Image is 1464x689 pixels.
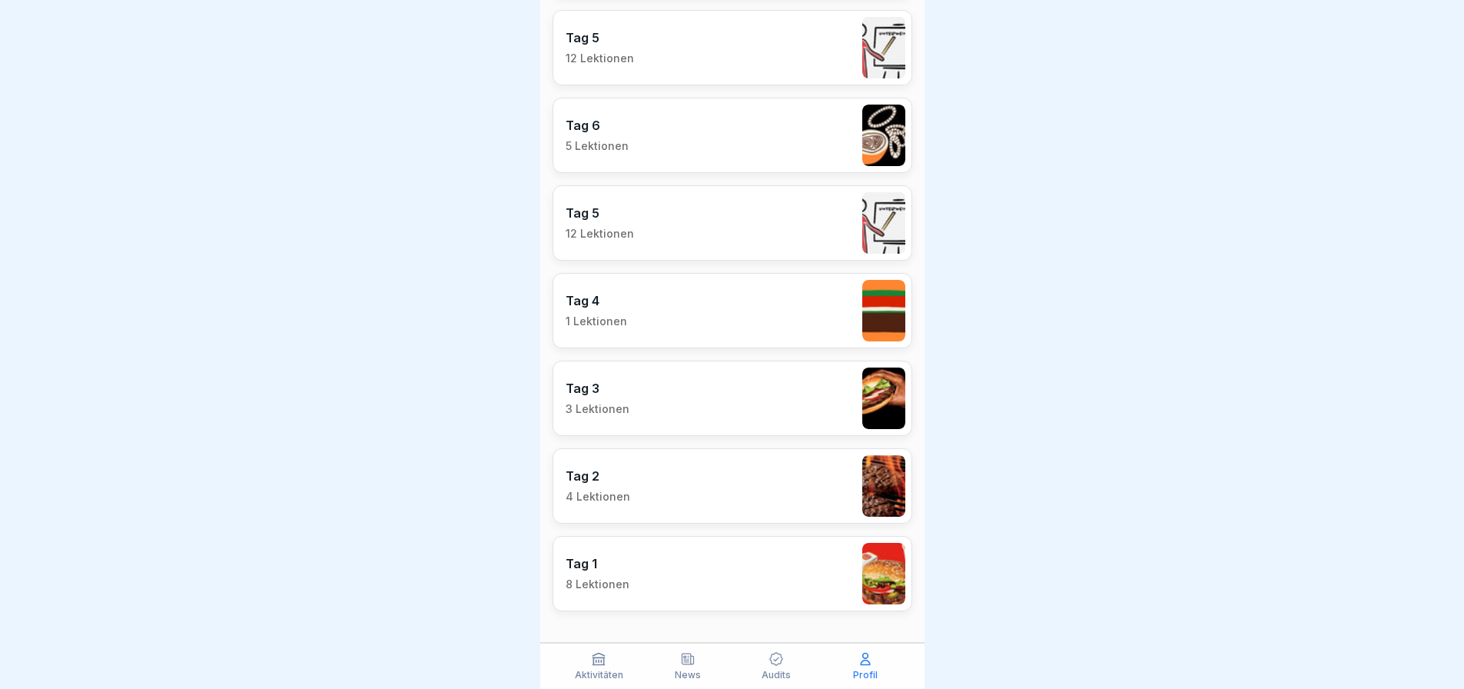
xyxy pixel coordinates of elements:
p: 3 Lektionen [566,402,629,416]
a: Tag 65 Lektionen [553,98,912,173]
p: 4 Lektionen [566,490,630,504]
p: Tag 6 [566,118,629,133]
img: hzkj8u8nkg09zk50ub0d0otk.png [862,455,905,517]
img: a35kjdk9hf9utqmhbz0ibbvi.png [862,280,905,341]
a: Tag 24 Lektionen [553,448,912,524]
p: 8 Lektionen [566,577,629,591]
p: 12 Lektionen [566,227,634,241]
img: rvamvowt7cu6mbuhfsogl0h5.png [862,105,905,166]
p: Tag 1 [566,556,629,571]
p: Tag 5 [566,205,634,221]
img: vy1vuzxsdwx3e5y1d1ft51l0.png [862,17,905,78]
p: Audits [762,670,791,681]
a: Tag 18 Lektionen [553,536,912,611]
p: Tag 4 [566,293,627,308]
p: Tag 5 [566,30,634,45]
img: cq6tslmxu1pybroki4wxmcwi.png [862,368,905,429]
a: Tag 33 Lektionen [553,361,912,436]
a: Tag 512 Lektionen [553,10,912,85]
img: kxzo5hlrfunza98hyv09v55a.png [862,543,905,604]
p: 12 Lektionen [566,52,634,65]
a: Tag 41 Lektionen [553,273,912,348]
p: News [675,670,701,681]
p: Profil [853,670,878,681]
p: Tag 3 [566,381,629,396]
p: 1 Lektionen [566,315,627,328]
a: Tag 512 Lektionen [553,185,912,261]
p: 5 Lektionen [566,139,629,153]
p: Aktivitäten [575,670,623,681]
p: Tag 2 [566,468,630,484]
img: vy1vuzxsdwx3e5y1d1ft51l0.png [862,192,905,254]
